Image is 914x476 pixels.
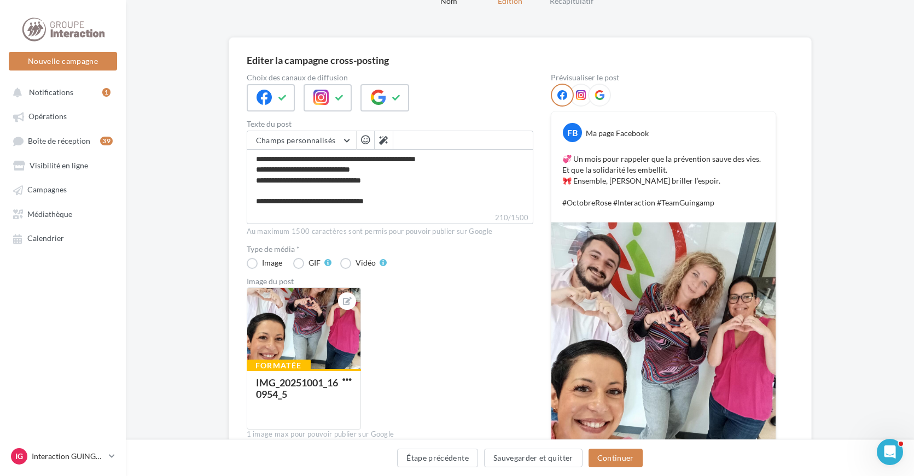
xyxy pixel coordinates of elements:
button: Notifications 1 [7,82,115,102]
span: Notifications [29,87,73,97]
label: Texte du post [247,120,533,128]
div: Au maximum 1500 caractères sont permis pour pouvoir publier sur Google [247,227,533,237]
a: Calendrier [7,228,119,248]
a: Campagnes [7,179,119,199]
span: Opérations [28,112,67,121]
div: 39 [100,137,113,145]
button: Continuer [589,449,643,467]
button: Sauvegarder et quitter [484,449,583,467]
div: 1 [102,88,110,97]
div: Editer la campagne cross-posting [247,55,389,65]
a: Visibilité en ligne [7,155,119,175]
span: Visibilité en ligne [30,161,88,170]
button: Étape précédente [397,449,478,467]
a: IG Interaction GUINGAMP [9,446,117,467]
p: 💞 Un mois pour rappeler que la prévention sauve des vies. Et que la solidarité les embellit. 🎀 En... [562,154,765,208]
div: Image [262,259,282,267]
button: Champs personnalisés [247,131,356,150]
a: Boîte de réception39 [7,131,119,151]
span: Médiathèque [27,209,72,219]
span: Champs personnalisés [256,136,336,145]
div: Formatée [247,360,311,372]
div: GIF [308,259,321,267]
p: Interaction GUINGAMP [32,451,104,462]
label: Type de média * [247,245,533,253]
div: Ma page Facebook [586,128,649,139]
span: IG [15,451,23,462]
div: Image du post [247,278,533,285]
label: 210/1500 [247,212,533,224]
div: Prévisualiser le post [551,74,776,81]
a: Opérations [7,106,119,126]
span: Boîte de réception [28,136,90,145]
div: IMG_20251001_160954_5 [256,377,338,400]
a: Médiathèque [7,204,119,224]
label: Choix des canaux de diffusion [247,74,533,81]
button: Nouvelle campagne [9,52,117,70]
div: FB [563,123,582,142]
span: Calendrier [27,234,64,243]
div: Vidéo [356,259,376,267]
div: 1 image max pour pouvoir publier sur Google [247,430,533,439]
iframe: Intercom live chat [877,439,903,465]
span: Campagnes [27,185,67,195]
